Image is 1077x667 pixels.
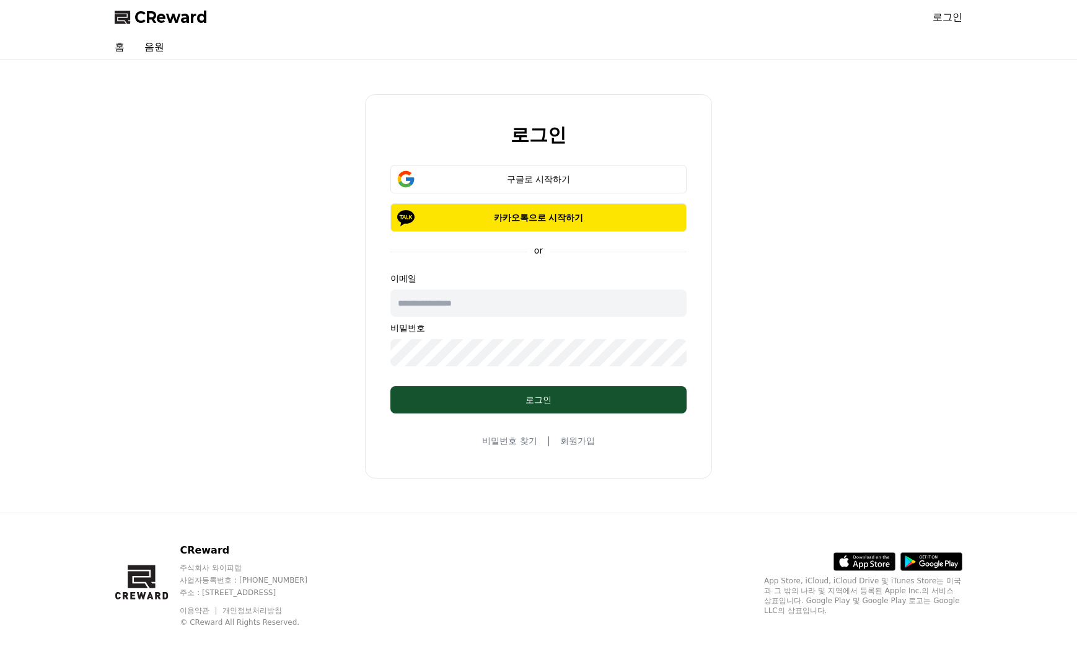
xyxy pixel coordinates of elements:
p: 카카오톡으로 시작하기 [408,211,669,224]
p: 비밀번호 [390,322,687,334]
a: 비밀번호 찾기 [482,435,537,447]
p: 사업자등록번호 : [PHONE_NUMBER] [180,575,331,585]
p: 이메일 [390,272,687,285]
button: 구글로 시작하기 [390,165,687,193]
a: CReward [115,7,208,27]
a: 회원가입 [560,435,595,447]
button: 로그인 [390,386,687,413]
h2: 로그인 [511,125,566,145]
p: CReward [180,543,331,558]
a: 이용약관 [180,606,219,615]
button: 카카오톡으로 시작하기 [390,203,687,232]
div: 로그인 [415,394,662,406]
a: 로그인 [933,10,962,25]
a: 음원 [134,35,174,60]
p: 주식회사 와이피랩 [180,563,331,573]
span: | [547,433,550,448]
a: 홈 [105,35,134,60]
a: 개인정보처리방침 [222,606,282,615]
p: 주소 : [STREET_ADDRESS] [180,588,331,598]
div: 구글로 시작하기 [408,173,669,185]
p: © CReward All Rights Reserved. [180,617,331,627]
p: App Store, iCloud, iCloud Drive 및 iTunes Store는 미국과 그 밖의 나라 및 지역에서 등록된 Apple Inc.의 서비스 상표입니다. Goo... [764,576,962,616]
span: CReward [134,7,208,27]
p: or [527,244,550,257]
